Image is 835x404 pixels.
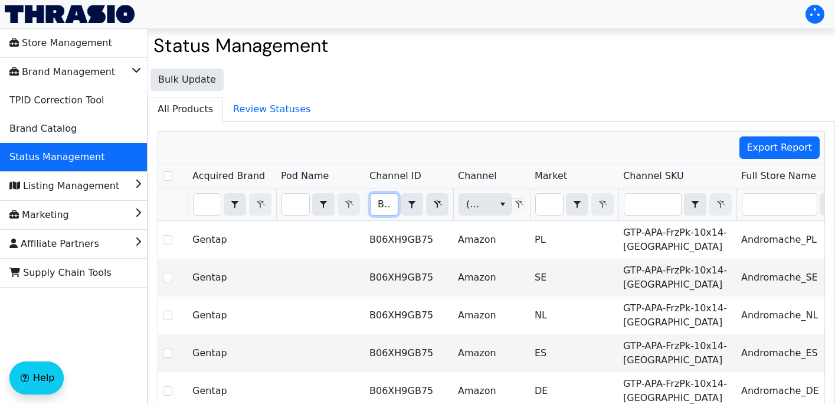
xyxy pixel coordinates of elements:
[426,193,448,216] button: Clear
[530,334,618,372] td: ES
[365,221,453,259] td: B06XH9GB75
[9,148,104,167] span: Status Management
[188,297,276,334] td: Gentap
[453,297,530,334] td: Amazon
[684,193,706,216] span: Choose Operator
[158,73,216,87] span: Bulk Update
[453,259,530,297] td: Amazon
[163,235,172,245] input: Select Row
[685,194,706,215] button: select
[148,97,222,121] span: All Products
[188,334,276,372] td: Gentap
[188,188,276,221] th: Filter
[530,221,618,259] td: PL
[494,194,511,215] button: select
[530,259,618,297] td: SE
[453,188,530,221] th: Filter
[466,197,484,211] span: (All)
[282,194,309,215] input: Filter
[9,361,64,395] button: Help floatingactionbutton
[566,193,588,216] span: Choose Operator
[312,193,335,216] span: Choose Operator
[741,169,816,183] span: Full Store Name
[535,169,567,183] span: Market
[365,259,453,297] td: B06XH9GB75
[192,169,265,183] span: Acquired Brand
[371,194,398,215] input: Filter
[9,91,104,110] span: TPID Correction Tool
[163,171,172,181] input: Select Row
[623,169,684,183] span: Channel SKU
[188,259,276,297] td: Gentap
[9,234,99,253] span: Affiliate Partners
[33,371,54,385] span: Help
[618,188,736,221] th: Filter
[618,259,736,297] td: GTP-APA-FrzPk-10x14-[GEOGRAPHIC_DATA]
[163,386,172,396] input: Select Row
[453,221,530,259] td: Amazon
[365,297,453,334] td: B06XH9GB75
[188,221,276,259] td: Gentap
[5,5,135,23] img: Thrasio Logo
[530,188,618,221] th: Filter
[401,193,423,216] span: Choose Operator
[401,194,423,215] button: select
[163,311,172,320] input: Select Row
[369,169,421,183] span: Channel ID
[365,188,453,221] th: Filter
[9,63,115,82] span: Brand Management
[9,206,69,224] span: Marketing
[618,297,736,334] td: GTP-APA-FrzPk-10x14-[GEOGRAPHIC_DATA]
[739,136,820,159] button: Export Report
[530,297,618,334] td: NL
[224,97,320,121] span: Review Statuses
[742,194,817,215] input: Filter
[153,34,829,57] h2: Status Management
[9,119,77,138] span: Brand Catalog
[281,169,329,183] span: Pod Name
[163,348,172,358] input: Select Row
[9,263,112,282] span: Supply Chain Tools
[624,194,681,215] input: Filter
[163,273,172,282] input: Select Row
[453,334,530,372] td: Amazon
[150,69,224,91] button: Bulk Update
[747,141,813,155] span: Export Report
[313,194,334,215] button: select
[9,34,112,53] span: Store Management
[618,221,736,259] td: GTP-APA-FrzPk-10x14-[GEOGRAPHIC_DATA]
[9,177,119,196] span: Listing Management
[194,194,221,215] input: Filter
[224,194,245,215] button: select
[618,334,736,372] td: GTP-APA-FrzPk-10x14-[GEOGRAPHIC_DATA]
[276,188,365,221] th: Filter
[224,193,246,216] span: Choose Operator
[567,194,588,215] button: select
[365,334,453,372] td: B06XH9GB75
[458,169,497,183] span: Channel
[536,194,563,215] input: Filter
